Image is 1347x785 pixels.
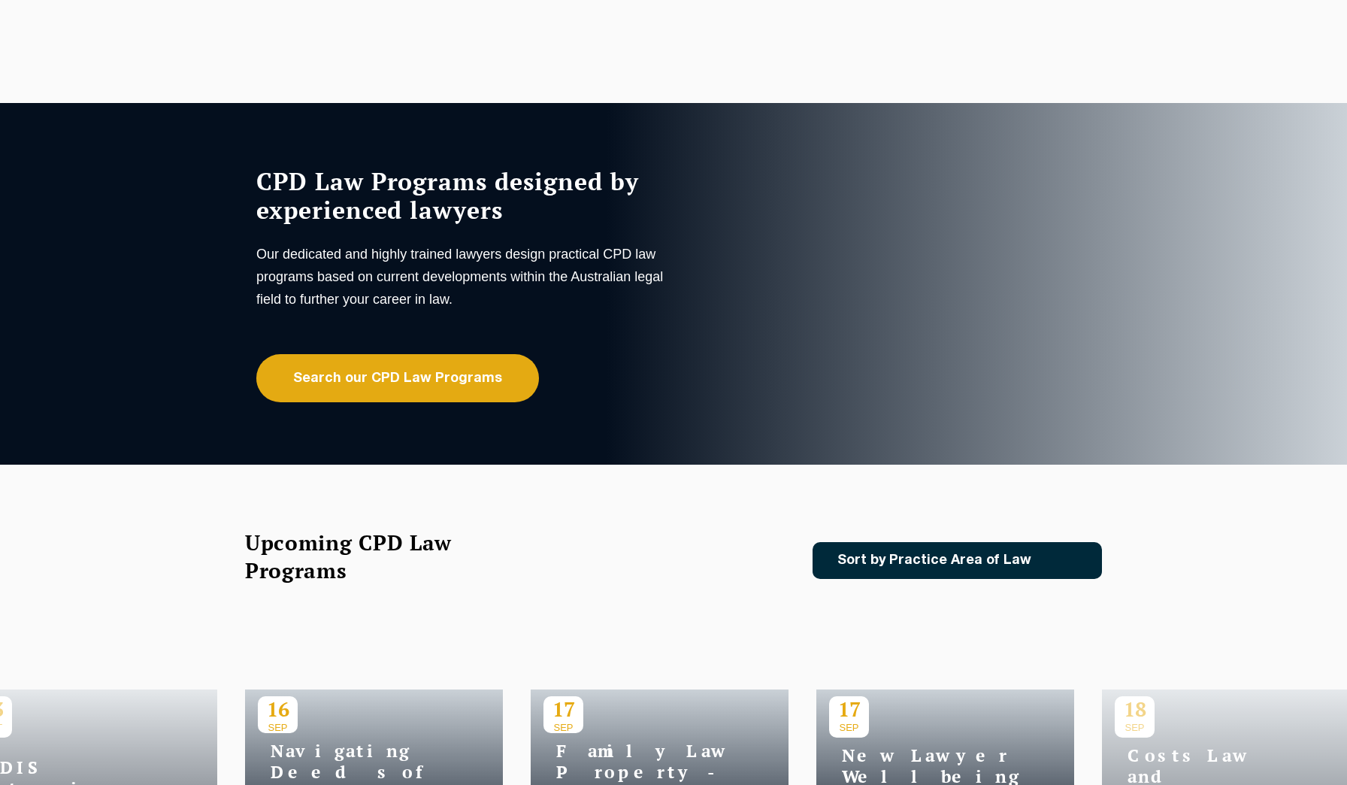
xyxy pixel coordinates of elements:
[829,696,869,722] p: 17
[543,696,583,722] p: 17
[256,167,670,224] h1: CPD Law Programs designed by experienced lawyers
[256,243,670,311] p: Our dedicated and highly trained lawyers design practical CPD law programs based on current devel...
[829,722,869,733] span: SEP
[813,542,1102,579] a: Sort by Practice Area of Law
[245,529,489,584] h2: Upcoming CPD Law Programs
[543,722,583,733] span: SEP
[1055,554,1073,567] img: Icon
[256,354,539,402] a: Search our CPD Law Programs
[258,696,298,722] p: 16
[258,722,298,733] span: SEP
